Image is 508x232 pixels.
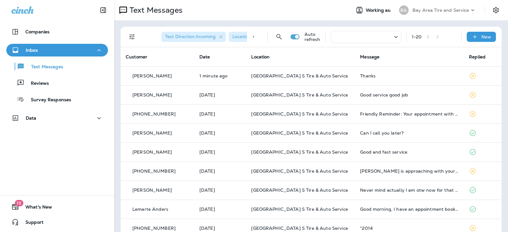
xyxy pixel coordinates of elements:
div: Thanks [360,73,459,78]
div: Good and fast service [360,149,459,155]
p: Text Messages [127,5,183,15]
span: Location [251,54,270,60]
button: Settings [490,4,502,16]
span: Support [19,220,43,227]
div: Location:[GEOGRAPHIC_DATA] S Tire & Auto Service [229,32,343,42]
span: [GEOGRAPHIC_DATA] S Tire & Auto Service [251,130,348,136]
p: Text Messages [25,64,63,70]
span: [GEOGRAPHIC_DATA] S Tire & Auto Service [251,111,348,117]
span: [GEOGRAPHIC_DATA] S Tire & Auto Service [251,92,348,98]
p: [PERSON_NAME] [132,149,172,155]
p: [PERSON_NAME] [132,92,172,97]
span: [GEOGRAPHIC_DATA] S Tire & Auto Service [251,187,348,193]
p: Reviews [24,81,49,87]
span: [GEOGRAPHIC_DATA] S Tire & Auto Service [251,168,348,174]
p: Companies [25,29,50,34]
p: Aug 27, 2025 04:03 PM [199,73,241,78]
button: Text Messages [6,60,108,73]
button: Support [6,216,108,229]
p: Aug 26, 2025 07:30 AM [199,111,241,116]
p: [PERSON_NAME] [132,73,172,78]
div: Good service good job [360,92,459,97]
span: What's New [19,204,52,212]
span: [GEOGRAPHIC_DATA] S Tire & Auto Service [251,73,348,79]
p: Aug 18, 2025 08:25 AM [199,169,241,174]
p: Aug 16, 2025 08:51 AM [199,207,241,212]
span: Customer [126,54,147,60]
span: Date [199,54,210,60]
span: Text Direction : Incoming [165,34,216,39]
p: [PERSON_NAME] [132,130,172,136]
div: Can I call you later? [360,130,459,136]
div: *2014 [360,226,459,231]
div: Good morning, I have an appointment booked for 1 pm today that I need to cancel [360,207,459,212]
span: 19 [15,200,23,206]
p: Aug 26, 2025 01:23 PM [199,92,241,97]
span: Working as: [366,8,393,13]
p: Aug 20, 2025 02:27 PM [199,149,241,155]
button: Companies [6,25,108,38]
p: Bay Area Tire and Service [412,8,469,13]
p: [PERSON_NAME] [132,188,172,193]
p: New [481,34,491,39]
button: Collapse Sidebar [94,4,112,17]
p: Survey Responses [24,97,71,103]
button: Data [6,112,108,124]
p: [PHONE_NUMBER] [132,226,176,231]
button: Inbox [6,44,108,56]
span: Message [360,54,379,60]
button: Survey Responses [6,93,108,106]
p: Inbox [26,48,38,53]
button: Reviews [6,76,108,89]
p: Aug 16, 2025 12:14 PM [199,188,241,193]
span: [GEOGRAPHIC_DATA] S Tire & Auto Service [251,206,348,212]
button: Search Messages [273,30,285,43]
p: Lemarte Anders [132,207,168,212]
p: [PHONE_NUMBER] [132,111,176,116]
p: Aug 11, 2025 01:47 PM [199,226,241,231]
div: Friendly Reminder: Your appointment with Bay Area Tire & Service - Pasadena is booked for August ... [360,111,459,116]
span: Location : [GEOGRAPHIC_DATA] S Tire & Auto Service [232,34,347,39]
button: 19What's New [6,201,108,213]
div: Ashley is approaching with your order from 1-800 Radiator. Your Dasher will hand the order to you. [360,169,459,174]
div: 1 - 20 [412,34,422,39]
p: Auto refresh [304,32,320,42]
span: [GEOGRAPHIC_DATA] S Tire & Auto Service [251,149,348,155]
button: Filters [126,30,138,43]
div: Never mind actually I am otw now for that with one to trade! [360,188,459,193]
p: [PHONE_NUMBER] [132,169,176,174]
span: Replied [469,54,485,60]
div: BA [399,5,409,15]
p: Data [26,116,37,121]
p: Aug 21, 2025 04:06 PM [199,130,241,136]
div: Text Direction:Incoming [161,32,226,42]
span: [GEOGRAPHIC_DATA] S Tire & Auto Service [251,225,348,231]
